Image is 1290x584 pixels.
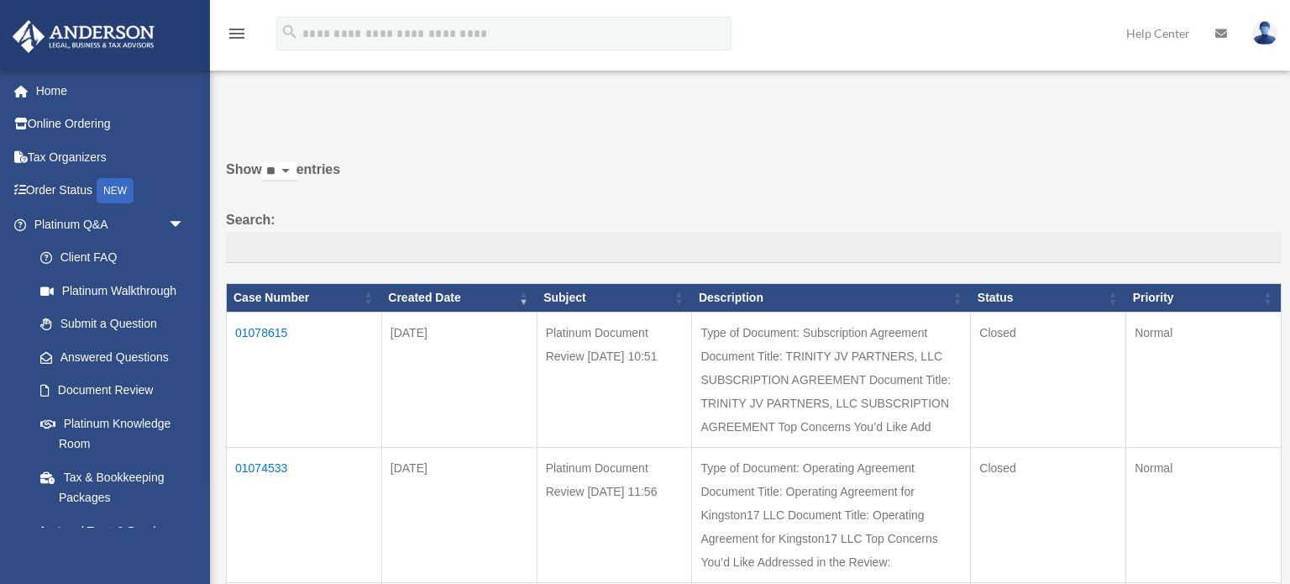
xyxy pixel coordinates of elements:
img: User Pic [1252,21,1277,45]
a: Tax Organizers [12,140,210,174]
a: Platinum Q&Aarrow_drop_down [12,208,202,241]
label: Show entries [226,158,1282,198]
label: Search: [226,208,1282,264]
a: Document Review [24,374,202,408]
a: Platinum Knowledge Room [24,407,202,460]
a: Order StatusNEW [12,174,210,208]
img: Anderson Advisors Platinum Portal [8,20,160,53]
i: menu [227,24,247,44]
td: Closed [971,448,1126,583]
a: Client FAQ [24,241,202,275]
a: Land Trust & Deed Forum [24,514,202,568]
td: Type of Document: Operating Agreement Document Title: Operating Agreement for Kingston17 LLC Docu... [692,448,971,583]
select: Showentries [262,162,296,182]
th: Description: activate to sort column ascending [692,284,971,313]
td: Normal [1126,313,1282,448]
td: Type of Document: Subscription Agreement Document Title: TRINITY JV PARTNERS, LLC SUBSCRIPTION AG... [692,313,971,448]
span: arrow_drop_down [168,208,202,242]
a: Home [12,74,210,108]
div: NEW [97,178,134,203]
td: Platinum Document Review [DATE] 11:56 [537,448,692,583]
i: search [281,23,299,41]
td: [DATE] [381,448,537,583]
th: Status: activate to sort column ascending [971,284,1126,313]
input: Search: [226,232,1282,264]
th: Subject: activate to sort column ascending [537,284,692,313]
td: Platinum Document Review [DATE] 10:51 [537,313,692,448]
a: Tax & Bookkeeping Packages [24,460,202,514]
th: Case Number: activate to sort column ascending [227,284,382,313]
a: Submit a Question [24,308,202,341]
a: Platinum Walkthrough [24,274,202,308]
td: Closed [971,313,1126,448]
td: 01078615 [227,313,382,448]
a: menu [227,29,247,44]
th: Priority: activate to sort column ascending [1126,284,1282,313]
a: Online Ordering [12,108,210,141]
td: [DATE] [381,313,537,448]
td: 01074533 [227,448,382,583]
a: Answered Questions [24,340,193,374]
th: Created Date: activate to sort column ascending [381,284,537,313]
td: Normal [1126,448,1282,583]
